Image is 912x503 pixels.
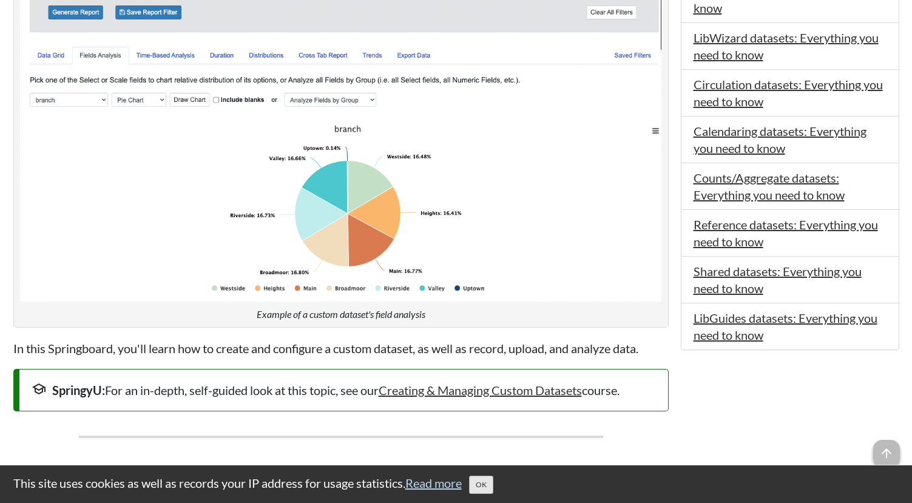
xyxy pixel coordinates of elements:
[257,308,425,321] figcaption: Example of a custom dataset's field analysis
[13,340,669,357] p: In this Springboard, you'll learn how to create and configure a custom dataset, as well as record...
[694,217,878,249] a: Reference datasets: Everything you need to know
[694,311,877,342] a: LibGuides datasets: Everything you need to know
[873,441,900,456] a: arrow_upward
[469,476,493,494] button: Close
[694,264,862,295] a: Shared datasets: Everything you need to know
[32,382,656,399] div: For an in-depth, self-guided look at this topic, see our course.
[32,382,46,396] span: school
[1,474,911,494] div: This site uses cookies as well as records your IP address for usage statistics.
[379,383,582,397] a: Creating & Managing Custom Datasets
[694,170,845,202] a: Counts/Aggregate datasets: Everything you need to know
[694,30,879,62] a: LibWizard datasets: Everything you need to know
[405,476,462,490] a: Read more
[52,383,105,397] strong: SpringyU:
[873,440,900,467] span: arrow_upward
[694,124,866,155] a: Calendaring datasets: Everything you need to know
[694,77,883,109] a: Circulation datasets: Everything you need to know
